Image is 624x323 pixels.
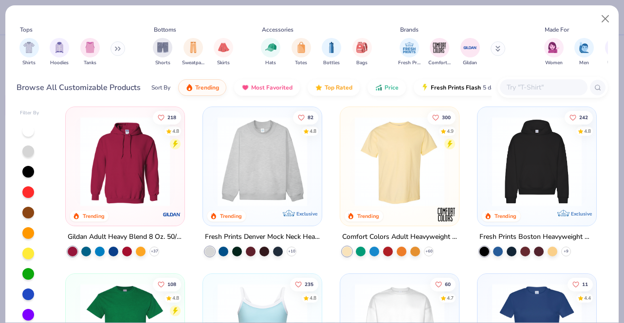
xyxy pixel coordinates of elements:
button: filter button [428,38,451,67]
span: Trending [195,84,219,91]
span: Skirts [217,59,230,67]
div: Accessories [262,25,294,34]
span: + 37 [151,249,158,254]
div: filter for Skirts [214,38,233,67]
button: filter button [574,38,594,67]
div: filter for Sweatpants [182,38,204,67]
div: Fresh Prints Denver Mock Neck Heavyweight Sweatshirt [205,231,320,243]
div: filter for Gildan [460,38,480,67]
span: 235 [305,282,313,287]
button: Top Rated [308,79,360,96]
img: Tanks Image [85,42,95,53]
span: Hats [265,59,276,67]
span: Totes [295,59,307,67]
div: filter for Women [544,38,564,67]
img: Comfort Colors logo [437,205,456,224]
img: Shirts Image [23,42,35,53]
div: filter for Comfort Colors [428,38,451,67]
button: Like [430,277,456,291]
div: 4.7 [447,294,454,302]
img: 029b8af0-80e6-406f-9fdc-fdf898547912 [350,117,449,206]
span: Tanks [84,59,96,67]
div: 4.8 [172,127,179,135]
span: 5 day delivery [483,82,519,93]
button: Most Favorited [234,79,300,96]
button: Trending [178,79,226,96]
button: Like [427,110,456,124]
span: Shirts [22,59,36,67]
button: Fresh Prints Flash5 day delivery [414,79,526,96]
img: Women Image [548,42,559,53]
button: Like [293,110,318,124]
button: filter button [182,38,204,67]
img: Skirts Image [218,42,229,53]
button: filter button [80,38,100,67]
span: + 9 [564,249,569,254]
span: Most Favorited [251,84,293,91]
button: Like [290,277,318,291]
img: 91acfc32-fd48-4d6b-bdad-a4c1a30ac3fc [487,117,587,206]
img: 01756b78-01f6-4cc6-8d8a-3c30c1a0c8ac [75,117,175,206]
button: filter button [352,38,372,67]
button: filter button [460,38,480,67]
span: 108 [167,282,176,287]
button: Close [596,10,615,28]
img: Bottles Image [326,42,337,53]
span: Exclusive [571,211,592,217]
img: Sweatpants Image [188,42,199,53]
img: flash.gif [421,84,429,91]
span: 82 [308,115,313,120]
button: Like [153,110,181,124]
div: Bottoms [154,25,176,34]
div: filter for Bags [352,38,372,67]
div: Browse All Customizable Products [17,82,141,93]
div: Fresh Prints Boston Heavyweight Hoodie [479,231,594,243]
div: Filter By [20,109,39,117]
span: Exclusive [296,211,317,217]
button: filter button [292,38,311,67]
span: 300 [442,115,451,120]
button: filter button [153,38,172,67]
img: most_fav.gif [241,84,249,91]
img: Bags Image [356,42,367,53]
div: 4.4 [584,294,591,302]
input: Try "T-Shirt" [506,82,581,93]
img: Hats Image [265,42,276,53]
span: Fresh Prints [398,59,421,67]
span: Bags [356,59,367,67]
img: Comfort Colors Image [432,40,447,55]
img: f5d85501-0dbb-4ee4-b115-c08fa3845d83 [213,117,312,206]
button: Like [153,277,181,291]
span: Bottles [323,59,340,67]
button: filter button [261,38,280,67]
span: + 60 [425,249,433,254]
img: Men Image [579,42,589,53]
span: Sweatpants [182,59,204,67]
button: filter button [398,38,421,67]
img: Totes Image [296,42,307,53]
span: Men [579,59,589,67]
span: Unisex [607,59,622,67]
img: Shorts Image [157,42,168,53]
div: 4.8 [310,294,316,302]
span: 11 [582,282,588,287]
div: filter for Hats [261,38,280,67]
span: 242 [579,115,588,120]
img: Hoodies Image [54,42,65,53]
div: filter for Men [574,38,594,67]
img: TopRated.gif [315,84,323,91]
div: filter for Tanks [80,38,100,67]
span: 218 [167,115,176,120]
div: Tops [20,25,33,34]
span: + 10 [288,249,295,254]
button: filter button [19,38,39,67]
span: Hoodies [50,59,69,67]
div: 4.8 [172,294,179,302]
img: Gildan logo [162,205,182,224]
div: filter for Hoodies [50,38,69,67]
img: Gildan Image [463,40,477,55]
img: Fresh Prints Image [402,40,417,55]
div: filter for Shorts [153,38,172,67]
div: Gildan Adult Heavy Blend 8 Oz. 50/50 Hooded Sweatshirt [68,231,183,243]
button: Price [367,79,406,96]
